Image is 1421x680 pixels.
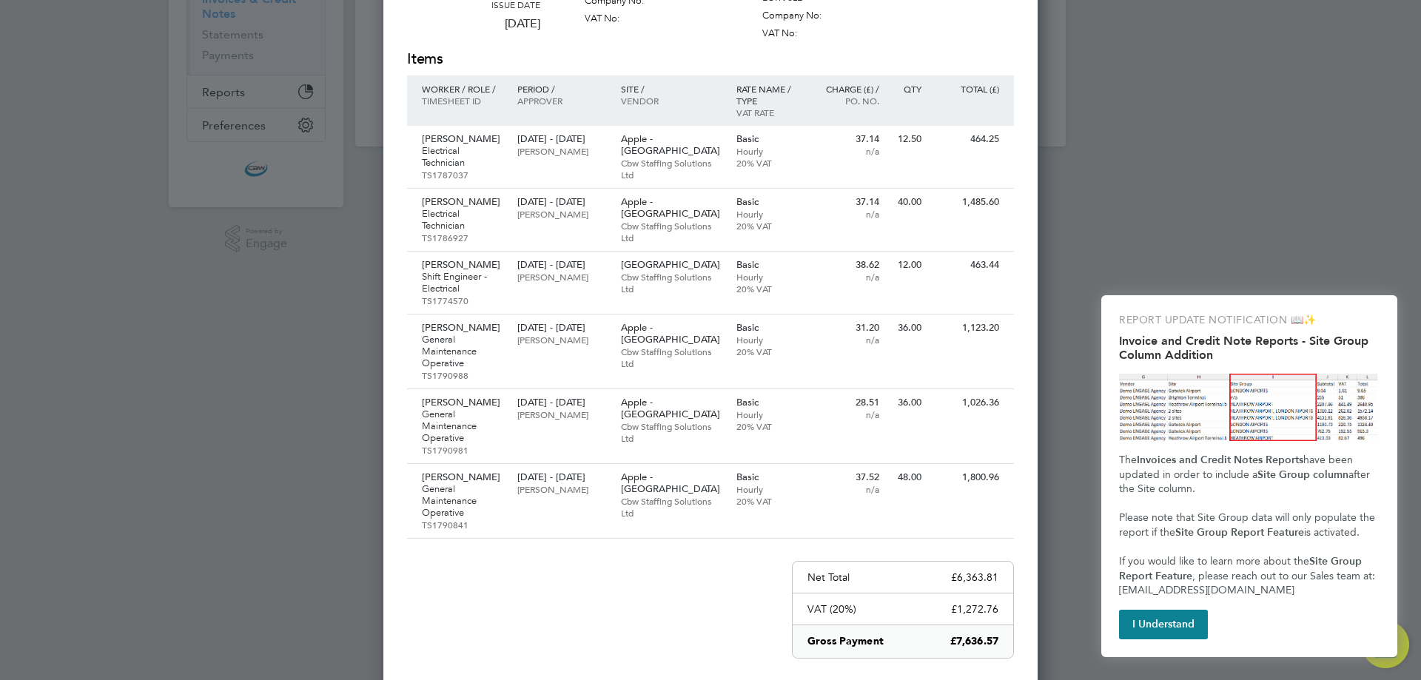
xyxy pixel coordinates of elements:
[621,95,722,107] p: Vendor
[815,271,879,283] p: n/a
[422,83,503,95] p: Worker / Role /
[517,271,605,283] p: [PERSON_NAME]
[736,495,801,507] p: 20% VAT
[1101,295,1397,657] div: Invoice and Credit Note Reports - Site Group Column Addition
[585,7,718,24] p: VAT No:
[422,444,503,456] p: TS1790981
[422,169,503,181] p: TS1787037
[815,397,879,408] p: 28.51
[815,408,879,420] p: n/a
[621,271,722,294] p: Cbw Staffing Solutions Ltd
[422,322,503,334] p: [PERSON_NAME]
[422,334,503,369] p: General Maintenance Operative
[422,519,503,531] p: TS1790841
[815,471,879,483] p: 37.52
[894,322,921,334] p: 36.00
[807,602,856,616] p: VAT (20%)
[815,145,879,157] p: n/a
[1304,526,1360,539] span: is activated.
[1257,468,1348,481] strong: Site Group column
[736,397,801,408] p: Basic
[407,49,1014,70] h2: Items
[736,483,801,495] p: Hourly
[736,133,801,145] p: Basic
[621,83,722,95] p: Site /
[1119,374,1380,441] img: Site Group Column in Invoices Report
[517,133,605,145] p: [DATE] - [DATE]
[815,196,879,208] p: 37.14
[422,208,503,232] p: Electrical Technician
[936,83,999,95] p: Total (£)
[517,259,605,271] p: [DATE] - [DATE]
[815,334,879,346] p: n/a
[951,570,998,584] p: £6,363.81
[807,570,850,584] p: Net Total
[621,220,722,243] p: Cbw Staffing Solutions Ltd
[621,346,722,369] p: Cbw Staffing Solutions Ltd
[621,322,722,346] p: Apple - [GEOGRAPHIC_DATA]
[422,232,503,243] p: TS1786927
[736,157,801,169] p: 20% VAT
[1119,555,1365,582] strong: Site Group Report Feature
[815,322,879,334] p: 31.20
[894,471,921,483] p: 48.00
[422,471,503,483] p: [PERSON_NAME]
[736,83,801,107] p: Rate name / type
[815,259,879,271] p: 38.62
[1175,526,1304,539] strong: Site Group Report Feature
[936,259,999,271] p: 463.44
[621,420,722,444] p: Cbw Staffing Solutions Ltd
[517,145,605,157] p: [PERSON_NAME]
[407,10,540,49] p: [DATE]
[736,208,801,220] p: Hourly
[815,208,879,220] p: n/a
[517,95,605,107] p: Approver
[422,397,503,408] p: [PERSON_NAME]
[762,4,896,21] p: Company No:
[936,471,999,483] p: 1,800.96
[1119,511,1378,539] span: Please note that Site Group data will only populate the report if the
[894,259,921,271] p: 12.00
[736,420,801,432] p: 20% VAT
[815,95,879,107] p: Po. No.
[736,259,801,271] p: Basic
[1119,313,1380,328] p: REPORT UPDATE NOTIFICATION 📖✨
[894,83,921,95] p: QTY
[517,196,605,208] p: [DATE] - [DATE]
[950,634,998,649] p: £7,636.57
[621,196,722,220] p: Apple - [GEOGRAPHIC_DATA]
[815,83,879,95] p: Charge (£) /
[936,133,999,145] p: 464.25
[807,634,884,649] p: Gross Payment
[422,294,503,306] p: TS1774570
[951,602,998,616] p: £1,272.76
[736,220,801,232] p: 20% VAT
[422,369,503,381] p: TS1790988
[736,322,801,334] p: Basic
[517,334,605,346] p: [PERSON_NAME]
[517,471,605,483] p: [DATE] - [DATE]
[621,259,722,271] p: [GEOGRAPHIC_DATA]
[422,408,503,444] p: General Maintenance Operative
[736,408,801,420] p: Hourly
[736,283,801,294] p: 20% VAT
[517,397,605,408] p: [DATE] - [DATE]
[894,196,921,208] p: 40.00
[517,322,605,334] p: [DATE] - [DATE]
[1119,610,1208,639] button: I Understand
[1137,454,1303,466] strong: Invoices and Credit Notes Reports
[621,495,722,519] p: Cbw Staffing Solutions Ltd
[936,196,999,208] p: 1,485.60
[422,133,503,145] p: [PERSON_NAME]
[815,483,879,495] p: n/a
[621,133,722,157] p: Apple - [GEOGRAPHIC_DATA]
[517,208,605,220] p: [PERSON_NAME]
[815,133,879,145] p: 37.14
[736,196,801,208] p: Basic
[621,397,722,420] p: Apple - [GEOGRAPHIC_DATA]
[517,83,605,95] p: Period /
[1119,454,1356,481] span: have been updated in order to include a
[422,95,503,107] p: Timesheet ID
[621,157,722,181] p: Cbw Staffing Solutions Ltd
[762,21,896,39] p: VAT No:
